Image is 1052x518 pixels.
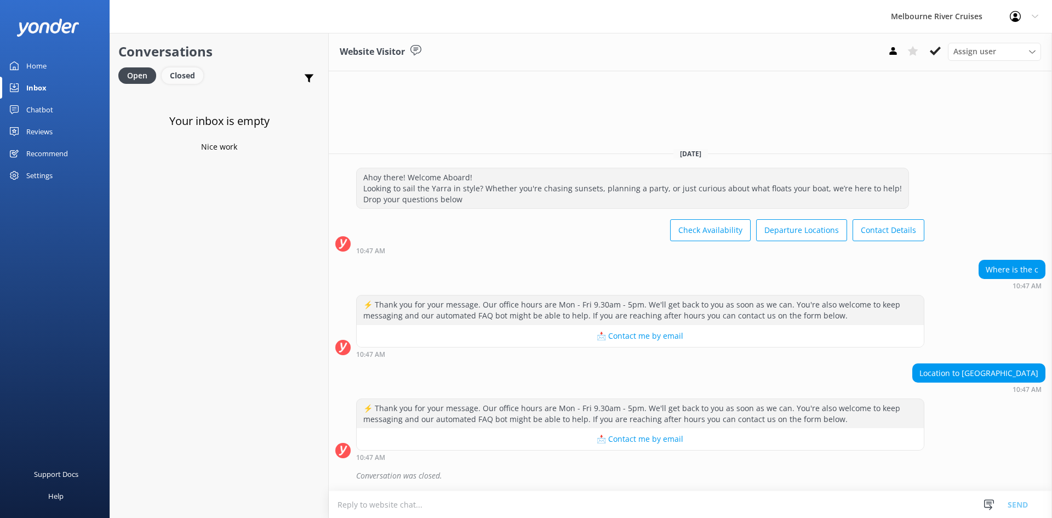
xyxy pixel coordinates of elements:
[356,351,385,358] strong: 10:47 AM
[335,466,1045,485] div: 2025-09-17T00:48:06.030
[979,260,1045,279] div: Where is the c
[26,55,47,77] div: Home
[26,77,47,99] div: Inbox
[853,219,924,241] button: Contact Details
[913,364,1045,383] div: Location to [GEOGRAPHIC_DATA]
[1013,386,1042,393] strong: 10:47 AM
[48,485,64,507] div: Help
[356,453,924,461] div: Sep 17 2025 10:47am (UTC +10:00) Australia/Sydney
[912,385,1045,393] div: Sep 17 2025 10:47am (UTC +10:00) Australia/Sydney
[357,399,924,428] div: ⚡ Thank you for your message. Our office hours are Mon - Fri 9.30am - 5pm. We'll get back to you ...
[26,99,53,121] div: Chatbot
[953,45,996,58] span: Assign user
[356,350,924,358] div: Sep 17 2025 10:47am (UTC +10:00) Australia/Sydney
[756,219,847,241] button: Departure Locations
[26,121,53,143] div: Reviews
[118,69,162,81] a: Open
[673,149,708,158] span: [DATE]
[1013,283,1042,289] strong: 10:47 AM
[118,67,156,84] div: Open
[979,282,1045,289] div: Sep 17 2025 10:47am (UTC +10:00) Australia/Sydney
[356,454,385,461] strong: 10:47 AM
[34,463,78,485] div: Support Docs
[16,19,79,37] img: yonder-white-logo.png
[357,295,924,325] div: ⚡ Thank you for your message. Our office hours are Mon - Fri 9.30am - 5pm. We'll get back to you ...
[169,112,270,130] h3: Your inbox is empty
[356,466,1045,485] div: Conversation was closed.
[340,45,405,59] h3: Website Visitor
[357,428,924,450] button: 📩 Contact me by email
[26,164,53,186] div: Settings
[670,219,751,241] button: Check Availability
[162,69,209,81] a: Closed
[356,248,385,254] strong: 10:47 AM
[162,67,203,84] div: Closed
[201,141,237,153] p: Nice work
[26,143,68,164] div: Recommend
[948,43,1041,60] div: Assign User
[357,325,924,347] button: 📩 Contact me by email
[356,247,924,254] div: Sep 17 2025 10:47am (UTC +10:00) Australia/Sydney
[357,168,908,208] div: Ahoy there! Welcome Aboard! Looking to sail the Yarra in style? Whether you're chasing sunsets, p...
[118,41,320,62] h2: Conversations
